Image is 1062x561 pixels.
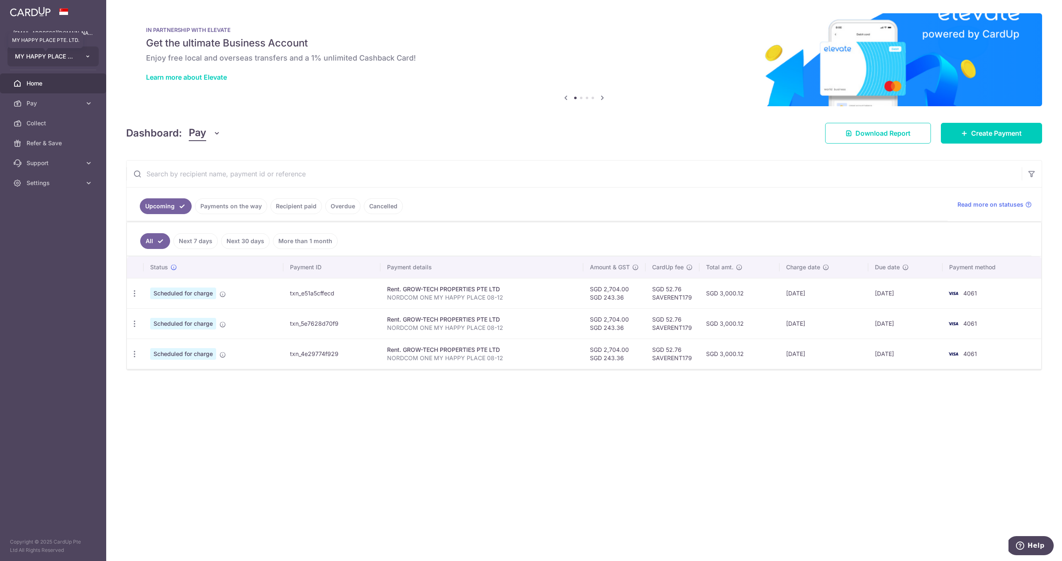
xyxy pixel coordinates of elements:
h5: Get the ultimate Business Account [146,37,1022,50]
td: [DATE] [779,339,868,369]
td: SGD 52.76 SAVERENT179 [645,308,699,339]
button: Pay [189,125,221,141]
td: SGD 2,704.00 SGD 243.36 [583,278,645,308]
td: SGD 3,000.12 [699,308,779,339]
td: SGD 3,000.12 [699,278,779,308]
h6: Enjoy free local and overseas transfers and a 1% unlimited Cashback Card! [146,53,1022,63]
p: NORDCOM ONE MY HAPPY PLACE 08-12 [387,293,577,302]
img: Bank Card [945,349,962,359]
span: Due date [875,263,900,271]
th: Payment method [943,256,1041,278]
td: SGD 2,704.00 SGD 243.36 [583,339,645,369]
span: Scheduled for charge [150,318,216,329]
td: SGD 52.76 SAVERENT179 [645,278,699,308]
td: [DATE] [868,339,943,369]
a: Download Report [825,123,931,144]
a: Payments on the way [195,198,267,214]
td: txn_e51a5cffecd [283,278,380,308]
img: Bank Card [945,288,962,298]
a: Cancelled [364,198,403,214]
span: Refer & Save [27,139,81,147]
span: Status [150,263,168,271]
span: Collect [27,119,81,127]
img: Bank Card [945,319,962,329]
h4: Dashboard: [126,126,182,141]
input: Search by recipient name, payment id or reference [127,161,1022,187]
td: SGD 2,704.00 SGD 243.36 [583,308,645,339]
a: All [140,233,170,249]
a: Next 30 days [221,233,270,249]
td: SGD 3,000.12 [699,339,779,369]
td: [DATE] [779,278,868,308]
span: 4061 [963,290,977,297]
img: CardUp [10,7,51,17]
div: Rent. GROW-TECH PROPERTIES PTE LTD [387,346,577,354]
span: Support [27,159,81,167]
a: More than 1 month [273,233,338,249]
a: Upcoming [140,198,192,214]
span: Download Report [855,128,911,138]
a: Create Payment [941,123,1042,144]
span: Settings [27,179,81,187]
span: Pay [27,99,81,107]
td: [DATE] [868,278,943,308]
div: MY HAPPY PLACE PTE. LTD. [8,32,83,48]
p: NORDCOM ONE MY HAPPY PLACE 08-12 [387,354,577,362]
div: Rent. GROW-TECH PROPERTIES PTE LTD [387,315,577,324]
span: Scheduled for charge [150,348,216,360]
span: Create Payment [971,128,1022,138]
a: Recipient paid [270,198,322,214]
img: Renovation banner [126,13,1042,106]
span: MY HAPPY PLACE PTE. LTD. [15,52,76,61]
span: Read more on statuses [957,200,1023,209]
td: txn_4e29774f929 [283,339,380,369]
button: MY HAPPY PLACE PTE. LTD.MY HAPPY PLACE PTE. LTD. [7,46,99,66]
div: Rent. GROW-TECH PROPERTIES PTE LTD [387,285,577,293]
span: Amount & GST [590,263,630,271]
a: Learn more about Elevate [146,73,227,81]
span: 4061 [963,350,977,357]
span: CardUp fee [652,263,684,271]
a: Next 7 days [173,233,218,249]
span: Total amt. [706,263,733,271]
td: txn_5e7628d70f9 [283,308,380,339]
td: [DATE] [779,308,868,339]
span: 4061 [963,320,977,327]
span: Scheduled for charge [150,288,216,299]
p: IN PARTNERSHIP WITH ELEVATE [146,27,1022,33]
th: Payment details [380,256,583,278]
span: Pay [189,125,206,141]
iframe: Opens a widget where you can find more information [1008,536,1054,557]
td: [DATE] [868,308,943,339]
a: Overdue [325,198,360,214]
a: Read more on statuses [957,200,1032,209]
p: NORDCOM ONE MY HAPPY PLACE 08-12 [387,324,577,332]
td: SGD 52.76 SAVERENT179 [645,339,699,369]
span: Charge date [786,263,820,271]
th: Payment ID [283,256,380,278]
span: Home [27,79,81,88]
